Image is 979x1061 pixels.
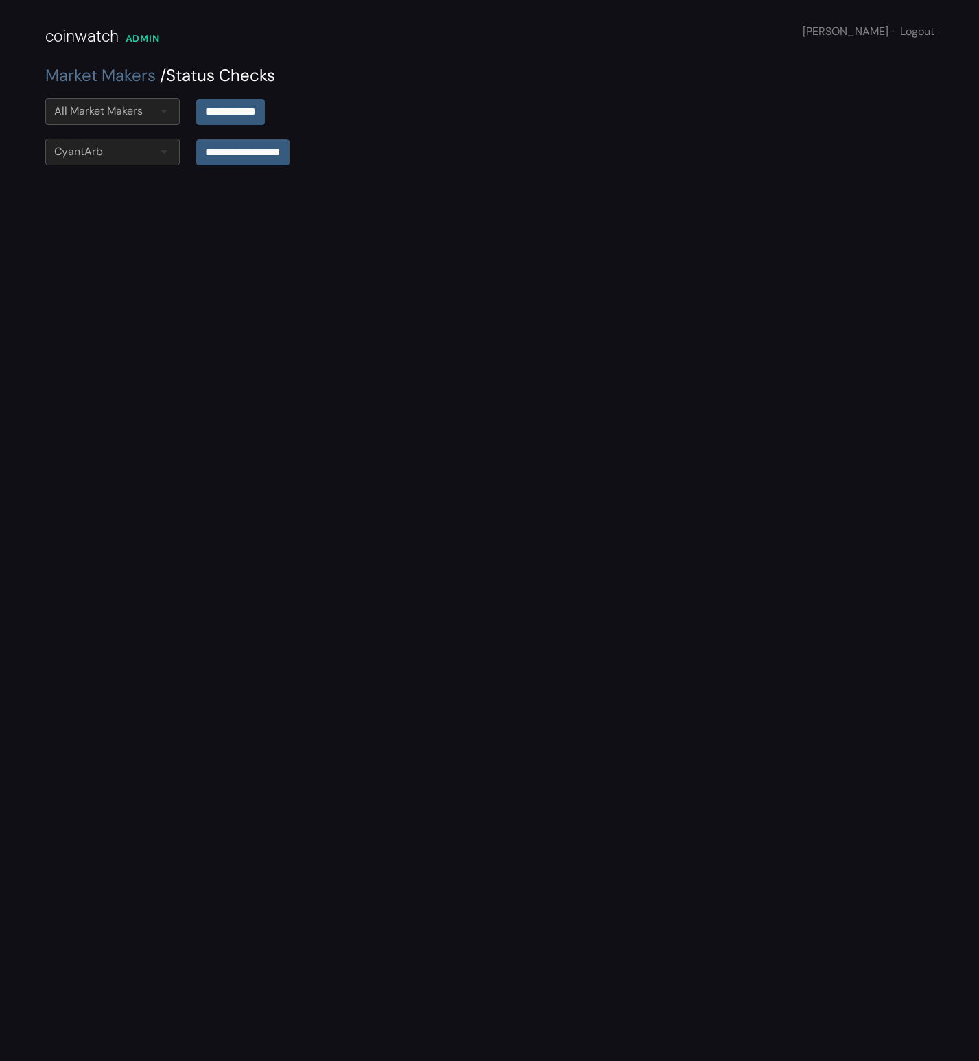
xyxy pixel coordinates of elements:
[126,32,160,46] div: ADMIN
[54,143,103,160] div: CyantArb
[892,24,894,38] span: ·
[45,65,156,86] a: Market Makers
[160,65,166,86] span: /
[45,63,934,88] div: Status Checks
[54,103,143,119] div: All Market Makers
[45,24,119,49] div: coinwatch
[803,23,934,40] div: [PERSON_NAME]
[900,24,934,38] a: Logout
